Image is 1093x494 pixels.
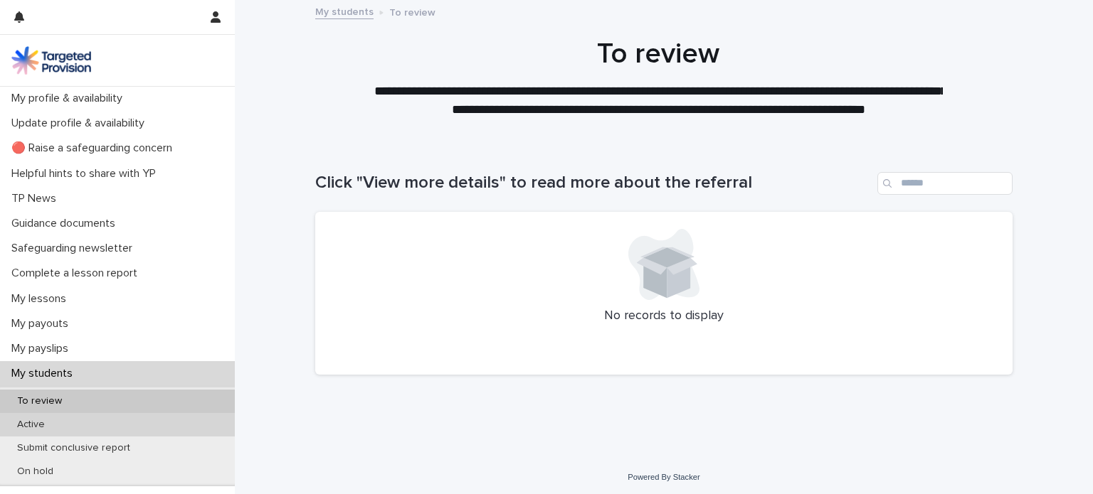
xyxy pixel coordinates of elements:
[6,466,65,478] p: On hold
[6,419,56,431] p: Active
[6,395,73,407] p: To review
[6,92,134,105] p: My profile & availability
[6,267,149,280] p: Complete a lesson report
[332,308,996,324] p: No records to display
[6,117,156,130] p: Update profile & availability
[6,141,184,155] p: 🔴 Raise a safeguarding concern
[11,46,91,75] img: M5nRWzHhSzIhMunXDL62
[628,473,699,481] a: Powered By Stacker
[6,442,142,454] p: Submit conclusive report
[310,37,1007,71] h1: To review
[877,172,1013,195] input: Search
[6,167,167,181] p: Helpful hints to share with YP
[6,217,127,230] p: Guidance documents
[6,317,80,331] p: My payouts
[389,4,435,19] p: To review
[6,367,84,380] p: My students
[6,192,68,205] p: TP News
[6,242,144,255] p: Safeguarding newsletter
[315,173,872,193] h1: Click "View more details" to read more about the referral
[6,342,80,355] p: My payslips
[6,292,78,306] p: My lessons
[315,3,374,19] a: My students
